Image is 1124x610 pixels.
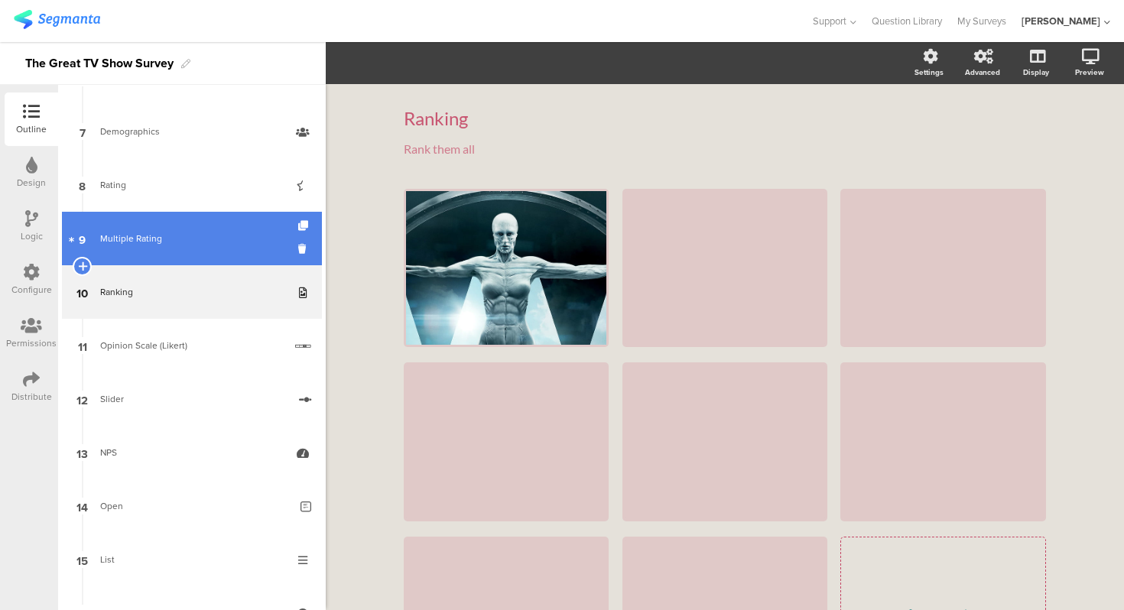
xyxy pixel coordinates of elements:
div: Advanced [965,67,1000,78]
span: 8 [79,177,86,193]
div: Distribute [11,390,52,404]
div: Preview [1075,67,1104,78]
div: Outline [16,122,47,136]
a: 12 Slider [62,372,322,426]
div: Multiple Rating [100,231,283,246]
a: 15 List [62,533,322,586]
div: Ranking [100,284,283,300]
i: Delete [298,242,311,256]
div: Display [1023,67,1049,78]
span: 14 [76,498,88,514]
div: List [100,552,283,567]
span: 10 [76,284,88,300]
div: Rating [100,177,283,193]
span: 15 [76,551,88,568]
span: Support [813,14,846,28]
div: Logic [21,229,43,243]
span: 7 [80,123,86,140]
span: 12 [76,391,88,407]
img: segmanta logo [14,10,100,29]
span: 9 [79,230,86,247]
div: Slider [100,391,287,407]
div: Design [17,176,46,190]
div: Open [100,498,289,514]
div: NPS [100,445,283,460]
a: 9 Multiple Rating [62,212,322,265]
div: Permissions [6,336,57,350]
a: 10 Ranking [62,265,322,319]
div: Opinion Scale (Likert) [100,338,284,353]
div: [PERSON_NAME] [1022,14,1100,28]
a: 14 Open [62,479,322,533]
span: 6 [79,70,86,86]
a: 7 Demographics [62,105,322,158]
div: Rank them all [404,141,1046,156]
a: 11 Opinion Scale (Likert) [62,319,322,372]
span: 13 [76,444,88,461]
div: Ranking [404,107,1046,130]
div: The Great TV Show Survey [25,51,174,76]
i: Duplicate [298,221,311,231]
a: 13 NPS [62,426,322,479]
div: Configure [11,283,52,297]
div: Settings [914,67,944,78]
div: Demographics [100,124,283,139]
span: 11 [78,337,87,354]
a: 8 Rating [62,158,322,212]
